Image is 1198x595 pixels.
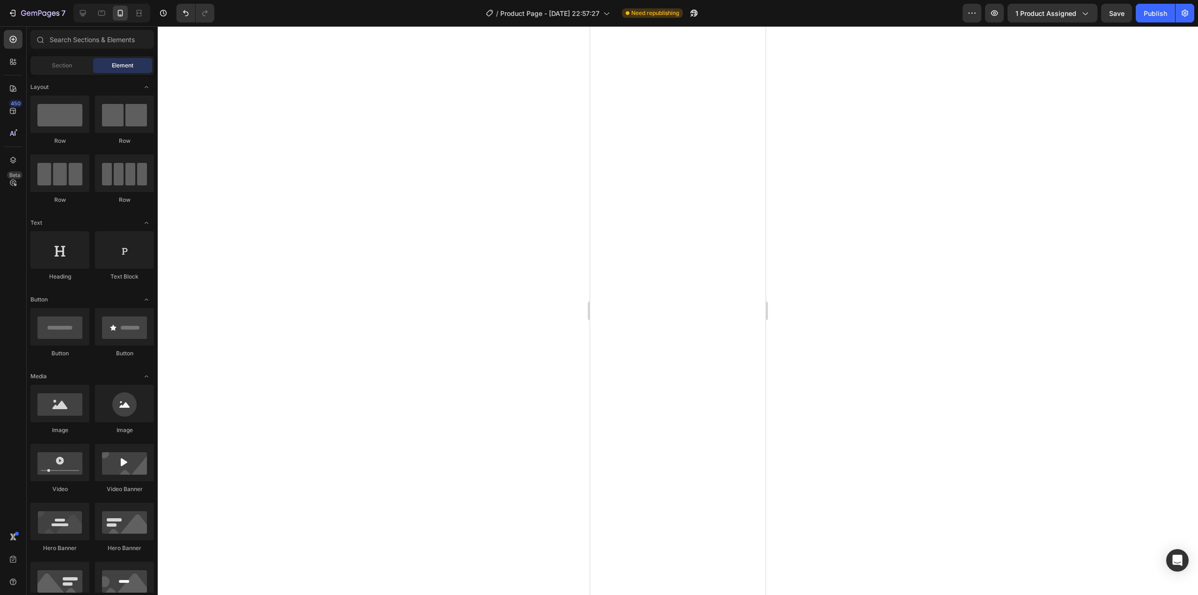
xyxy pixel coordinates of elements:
[30,426,89,434] div: Image
[30,295,48,304] span: Button
[95,137,154,145] div: Row
[95,426,154,434] div: Image
[4,4,70,22] button: 7
[30,349,89,358] div: Button
[112,61,133,70] span: Element
[500,8,599,18] span: Product Page - [DATE] 22:57:27
[52,61,72,70] span: Section
[30,485,89,493] div: Video
[496,8,498,18] span: /
[95,196,154,204] div: Row
[1136,4,1175,22] button: Publish
[139,215,154,230] span: Toggle open
[30,272,89,281] div: Heading
[95,544,154,552] div: Hero Banner
[590,26,766,595] iframe: Design area
[30,137,89,145] div: Row
[1008,4,1097,22] button: 1 product assigned
[95,485,154,493] div: Video Banner
[1101,4,1132,22] button: Save
[631,9,679,17] span: Need republishing
[95,349,154,358] div: Button
[1015,8,1076,18] span: 1 product assigned
[176,4,214,22] div: Undo/Redo
[30,219,42,227] span: Text
[30,372,47,381] span: Media
[30,196,89,204] div: Row
[30,30,154,49] input: Search Sections & Elements
[61,7,66,19] p: 7
[1144,8,1167,18] div: Publish
[7,171,22,179] div: Beta
[30,544,89,552] div: Hero Banner
[9,100,22,107] div: 450
[139,80,154,95] span: Toggle open
[1166,549,1189,572] div: Open Intercom Messenger
[1109,9,1125,17] span: Save
[30,83,49,91] span: Layout
[139,292,154,307] span: Toggle open
[95,272,154,281] div: Text Block
[139,369,154,384] span: Toggle open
